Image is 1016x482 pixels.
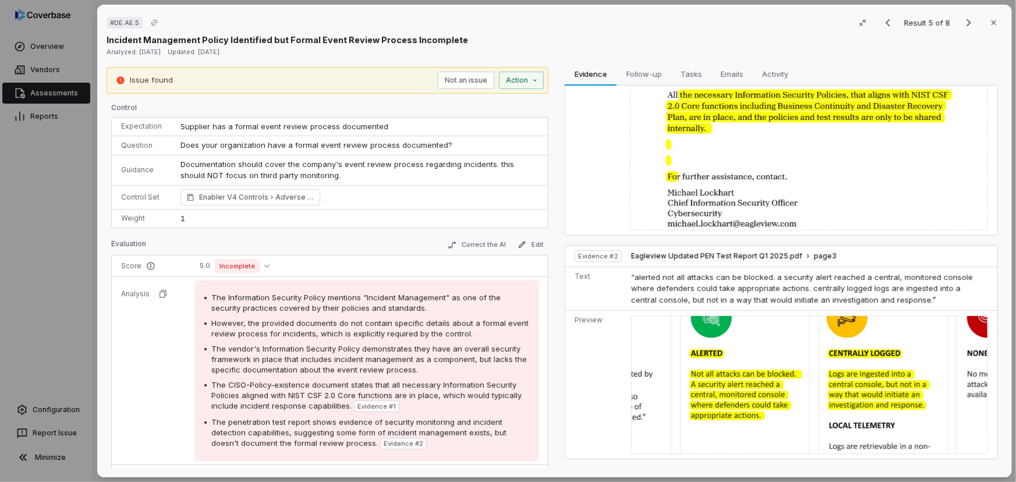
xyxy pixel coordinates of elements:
[180,140,452,150] span: Does your organization have a formal event review process documented?
[211,417,507,448] span: The penetration test report shows evidence of security monitoring and incident detection capabili...
[443,238,511,252] button: Correct the AI
[211,318,529,338] span: However, the provided documents do not contain specific details about a formal event review proce...
[168,48,220,56] span: Updated: [DATE]
[121,214,162,223] p: Weight
[513,238,548,251] button: Edit
[121,193,162,202] p: Control Set
[757,66,793,81] span: Activity
[621,66,666,81] span: Follow-up
[631,251,802,261] span: Eagleview Updated PEN Test Report Q1 2025.pdf
[121,141,162,150] p: Question
[180,159,539,182] p: Documentation should cover the company's event review process regarding incidents. this should NO...
[180,214,185,223] span: 1
[716,66,748,81] span: Emails
[211,344,527,374] span: The vendor's Information Security Policy demonstrates they have an overall security framework in ...
[111,239,146,253] p: Evaluation
[384,439,423,448] span: Evidence # 2
[107,48,161,56] span: Analyzed: [DATE]
[631,251,836,261] button: Eagleview Updated PEN Test Report Q1 2025.pdfpage3
[876,16,899,30] button: Previous result
[565,36,625,235] td: Preview
[211,380,522,410] span: The CISO-Policy-existence document states that all necessary Information Security Policies aligne...
[121,165,162,175] p: Guidance
[144,12,165,33] button: Copy link
[631,316,987,453] img: 4970f98f0f1949ceb5480d00afe8d4fc_original.jpg_w1200.jpg
[957,16,980,30] button: Next result
[676,66,707,81] span: Tasks
[569,66,611,81] span: Evidence
[813,251,836,261] span: page 3
[904,16,952,29] p: Result 5 of 8
[110,18,139,27] span: # DE.AE.5
[565,311,626,459] td: Preview
[121,289,150,299] p: Analysis
[121,122,162,131] p: Expectation
[578,251,618,261] span: Evidence # 2
[107,34,468,46] p: Incident Management Policy Identified but Formal Event Review Process Incomplete
[130,75,173,86] p: Issue found
[111,103,548,117] p: Control
[499,72,544,89] button: Action
[211,293,501,313] span: The Information Security Policy mentions "Incident Management" as one of the security practices c...
[631,272,972,304] span: “alerted not all attacks can be blocked. a security alert reached a central, monitored console wh...
[195,259,274,273] button: 5.0Incomplete
[121,261,176,271] p: Score
[565,267,626,311] td: Text
[215,259,260,273] span: Incomplete
[438,72,494,89] button: Not an issue
[199,192,314,203] span: Enabler V4 Controls Adverse Event Analysis
[180,122,388,131] span: Supplier has a formal event review process documented
[629,41,987,231] img: 3be380f92fd94714b6e6e27a180cb48d_original.jpg_w1200.jpg
[357,402,396,411] span: Evidence # 1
